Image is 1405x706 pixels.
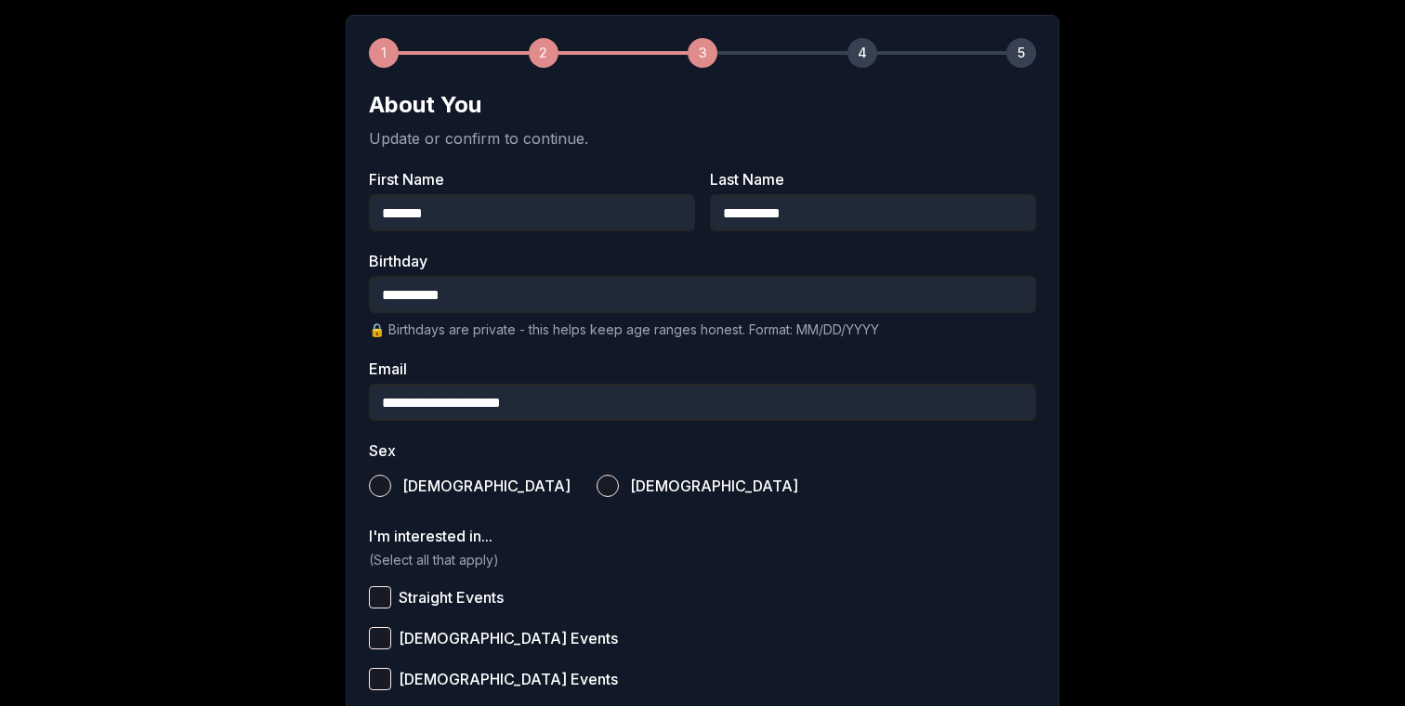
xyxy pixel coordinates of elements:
[399,672,618,686] span: [DEMOGRAPHIC_DATA] Events
[402,478,571,493] span: [DEMOGRAPHIC_DATA]
[369,90,1036,120] h2: About You
[597,475,619,497] button: [DEMOGRAPHIC_DATA]
[369,127,1036,150] p: Update or confirm to continue.
[369,320,1036,339] p: 🔒 Birthdays are private - this helps keep age ranges honest. Format: MM/DD/YYYY
[710,172,1036,187] label: Last Name
[369,586,391,608] button: Straight Events
[369,529,1036,543] label: I'm interested in...
[630,478,798,493] span: [DEMOGRAPHIC_DATA]
[369,443,1036,458] label: Sex
[369,551,1036,569] p: (Select all that apply)
[369,172,695,187] label: First Name
[399,631,618,646] span: [DEMOGRAPHIC_DATA] Events
[847,38,877,68] div: 4
[369,361,1036,376] label: Email
[1006,38,1036,68] div: 5
[369,475,391,497] button: [DEMOGRAPHIC_DATA]
[529,38,558,68] div: 2
[688,38,717,68] div: 3
[369,627,391,649] button: [DEMOGRAPHIC_DATA] Events
[369,668,391,690] button: [DEMOGRAPHIC_DATA] Events
[369,38,399,68] div: 1
[369,254,1036,268] label: Birthday
[399,590,504,605] span: Straight Events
